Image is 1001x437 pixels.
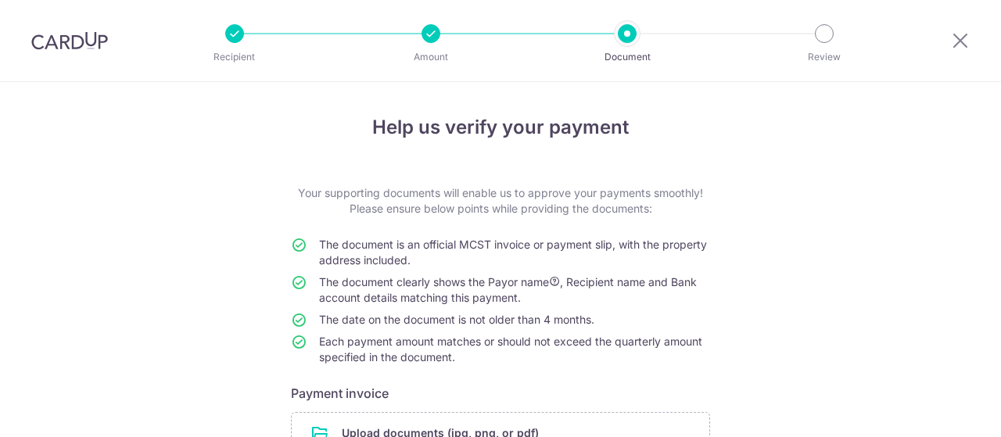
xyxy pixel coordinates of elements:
span: The date on the document is not older than 4 months. [319,313,594,326]
span: The document is an official MCST invoice or payment slip, with the property address included. [319,238,707,267]
p: Amount [373,49,489,65]
iframe: Opens a widget where you can find more information [901,390,985,429]
p: Your supporting documents will enable us to approve your payments smoothly! Please ensure below p... [291,185,710,217]
p: Recipient [177,49,292,65]
h4: Help us verify your payment [291,113,710,141]
span: Each payment amount matches or should not exceed the quarterly amount specified in the document. [319,335,702,364]
span: The document clearly shows the Payor name , Recipient name and Bank account details matching this... [319,275,697,304]
p: Document [569,49,685,65]
p: Review [766,49,882,65]
img: CardUp [31,31,108,50]
h6: Payment invoice [291,384,710,403]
